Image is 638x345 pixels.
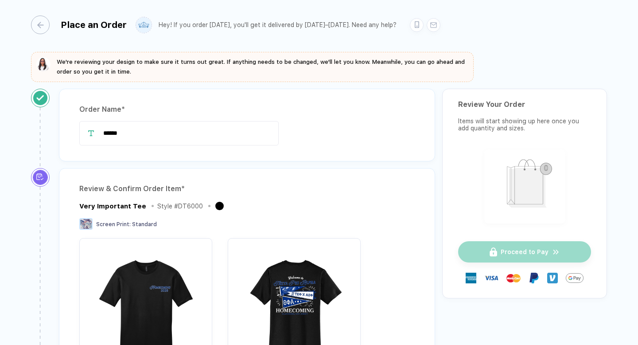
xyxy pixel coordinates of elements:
img: Screen Print [79,218,93,230]
div: Review & Confirm Order Item [79,182,415,196]
img: master-card [506,271,521,285]
div: Hey! If you order [DATE], you'll get it delivered by [DATE]–[DATE]. Need any help? [159,21,397,29]
div: Style # DT6000 [157,203,203,210]
span: We're reviewing your design to make sure it turns out great. If anything needs to be changed, we'... [57,59,465,75]
img: GPay [566,269,584,287]
div: Review Your Order [458,100,591,109]
div: Very Important Tee [79,202,146,210]
img: sophie [36,57,51,71]
img: Venmo [547,273,558,283]
img: Paypal [529,273,539,283]
span: Standard [132,221,157,227]
div: Place an Order [61,20,127,30]
div: Order Name [79,102,415,117]
span: Screen Print : [96,221,131,227]
button: We're reviewing your design to make sure it turns out great. If anything needs to be changed, we'... [36,57,468,77]
img: user profile [136,17,152,33]
img: shopping_bag.png [488,153,561,218]
img: express [466,273,476,283]
img: visa [484,271,498,285]
div: Items will start showing up here once you add quantity and sizes. [458,118,591,132]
